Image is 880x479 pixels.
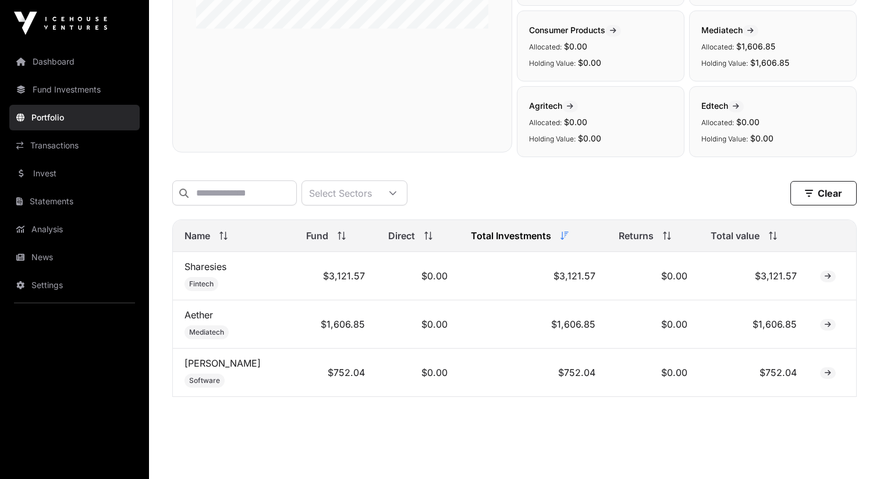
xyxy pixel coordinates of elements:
[459,349,607,397] td: $752.04
[701,42,734,51] span: Allocated:
[529,101,578,111] span: Agritech
[529,118,562,127] span: Allocated:
[9,77,140,102] a: Fund Investments
[9,105,140,130] a: Portfolio
[607,252,700,300] td: $0.00
[471,229,551,243] span: Total Investments
[701,134,748,143] span: Holding Value:
[564,41,587,51] span: $0.00
[701,118,734,127] span: Allocated:
[377,349,459,397] td: $0.00
[736,117,760,127] span: $0.00
[388,229,415,243] span: Direct
[564,117,587,127] span: $0.00
[9,217,140,242] a: Analysis
[184,357,261,369] a: [PERSON_NAME]
[701,25,758,35] span: Mediatech
[736,41,775,51] span: $1,606.85
[9,133,140,158] a: Transactions
[459,300,607,349] td: $1,606.85
[822,423,880,479] iframe: Chat Widget
[529,42,562,51] span: Allocated:
[189,376,220,385] span: Software
[619,229,654,243] span: Returns
[189,328,224,337] span: Mediatech
[9,244,140,270] a: News
[306,229,328,243] span: Fund
[699,252,808,300] td: $3,121.57
[184,309,213,321] a: Aether
[529,59,576,68] span: Holding Value:
[294,300,377,349] td: $1,606.85
[578,133,601,143] span: $0.00
[701,59,748,68] span: Holding Value:
[750,58,789,68] span: $1,606.85
[184,229,210,243] span: Name
[302,181,379,205] div: Select Sectors
[790,181,857,205] button: Clear
[529,134,576,143] span: Holding Value:
[377,300,459,349] td: $0.00
[529,25,621,35] span: Consumer Products
[607,349,700,397] td: $0.00
[9,161,140,186] a: Invest
[578,58,601,68] span: $0.00
[9,189,140,214] a: Statements
[184,261,226,272] a: Sharesies
[9,272,140,298] a: Settings
[607,300,700,349] td: $0.00
[711,229,760,243] span: Total value
[699,300,808,349] td: $1,606.85
[699,349,808,397] td: $752.04
[294,252,377,300] td: $3,121.57
[377,252,459,300] td: $0.00
[701,101,744,111] span: Edtech
[459,252,607,300] td: $3,121.57
[9,49,140,74] a: Dashboard
[750,133,773,143] span: $0.00
[14,12,107,35] img: Icehouse Ventures Logo
[189,279,214,289] span: Fintech
[294,349,377,397] td: $752.04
